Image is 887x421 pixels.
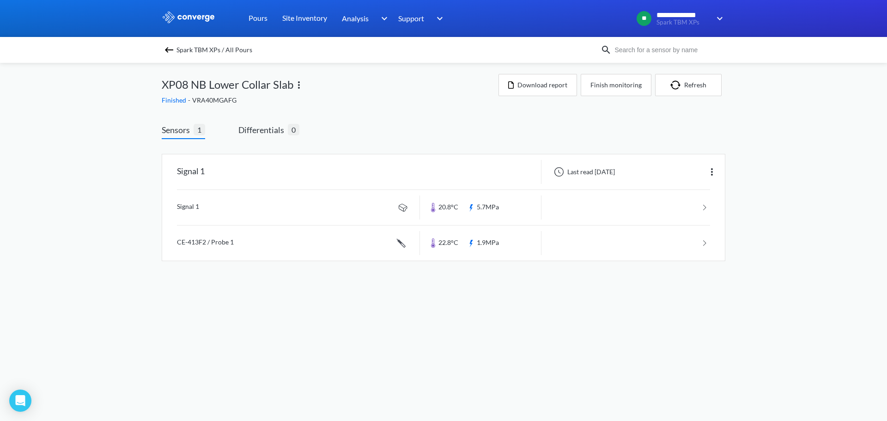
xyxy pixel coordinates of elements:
span: - [188,96,192,104]
span: Analysis [342,12,369,24]
span: Spark TBM XPs / All Pours [176,43,252,56]
div: Last read [DATE] [549,166,618,177]
img: more.svg [293,79,304,91]
button: Finish monitoring [581,74,651,96]
span: 0 [288,124,299,135]
div: VRA40MGAFG [162,95,498,105]
div: Signal 1 [177,160,205,184]
button: Refresh [655,74,722,96]
span: Finished [162,96,188,104]
img: icon-search.svg [601,44,612,55]
img: icon-refresh.svg [670,80,684,90]
span: Spark TBM XPs [656,19,711,26]
input: Search for a sensor by name [612,45,723,55]
span: Differentials [238,123,288,136]
span: Support [398,12,424,24]
img: logo_ewhite.svg [162,11,215,23]
span: Sensors [162,123,194,136]
button: Download report [498,74,577,96]
img: more.svg [706,166,717,177]
div: Open Intercom Messenger [9,390,31,412]
img: downArrow.svg [431,13,445,24]
img: backspace.svg [164,44,175,55]
img: downArrow.svg [711,13,725,24]
img: downArrow.svg [375,13,390,24]
img: icon-file.svg [508,81,514,89]
span: XP08 NB Lower Collar Slab [162,76,293,93]
span: 1 [194,124,205,135]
